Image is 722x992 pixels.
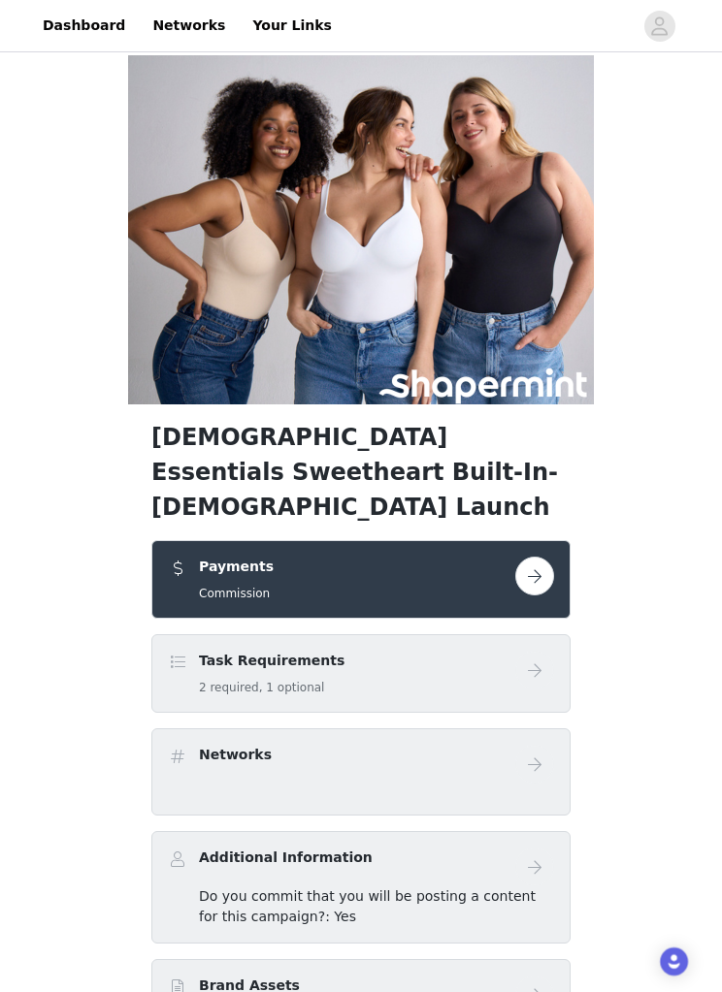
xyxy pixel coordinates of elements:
[241,4,344,48] a: Your Links
[660,947,688,976] div: Open Intercom Messenger
[199,888,536,924] span: Do you commit that you will be posting a content for this campaign?: Yes
[151,540,571,619] div: Payments
[151,831,571,944] div: Additional Information
[128,55,594,404] img: campaign image
[151,634,571,713] div: Task Requirements
[141,4,237,48] a: Networks
[199,848,373,868] h4: Additional Information
[199,745,272,765] h4: Networks
[199,557,274,577] h4: Payments
[151,420,571,525] h1: [DEMOGRAPHIC_DATA] Essentials Sweetheart Built-In-[DEMOGRAPHIC_DATA] Launch
[31,4,137,48] a: Dashboard
[151,728,571,816] div: Networks
[199,679,345,696] h5: 2 required, 1 optional
[199,585,274,602] h5: Commission
[199,651,345,671] h4: Task Requirements
[650,11,669,42] div: avatar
